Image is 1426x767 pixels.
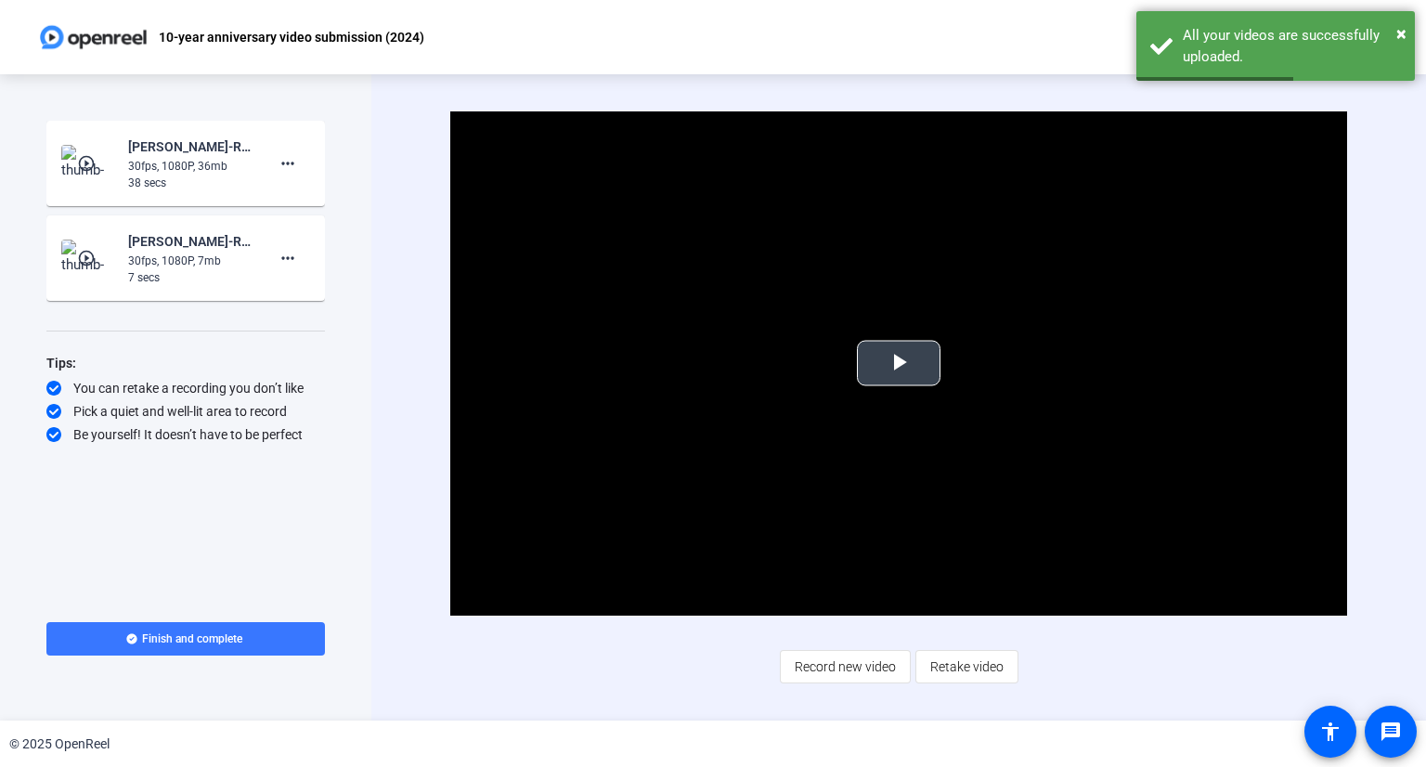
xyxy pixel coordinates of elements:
span: Record new video [795,649,896,684]
mat-icon: accessibility [1319,721,1342,743]
div: [PERSON_NAME]-RG 10-year anniversary -2025--10-year anniversary video submission -2024- -17599393... [128,136,253,158]
mat-icon: play_circle_outline [77,154,99,173]
button: Record new video [780,650,911,683]
div: 38 secs [128,175,253,191]
mat-icon: more_horiz [277,247,299,269]
div: 7 secs [128,269,253,286]
mat-icon: message [1380,721,1402,743]
img: thumb-nail [61,240,116,277]
button: Finish and complete [46,622,325,656]
mat-icon: play_circle_outline [77,249,99,267]
div: 30fps, 1080P, 36mb [128,158,253,175]
div: Pick a quiet and well-lit area to record [46,402,325,421]
div: [PERSON_NAME]-RG 10-year anniversary -2025--10-year anniversary video submission -2024- -17599393... [128,230,253,253]
span: × [1396,22,1407,45]
div: You can retake a recording you don’t like [46,379,325,397]
div: All your videos are successfully uploaded. [1183,25,1401,67]
div: Tips: [46,352,325,374]
mat-icon: more_horiz [277,152,299,175]
div: Video Player [450,111,1347,616]
span: Retake video [930,649,1004,684]
span: Finish and complete [142,631,242,646]
p: 10-year anniversary video submission (2024) [159,26,424,48]
div: Be yourself! It doesn’t have to be perfect [46,425,325,444]
div: © 2025 OpenReel [9,734,110,754]
button: Play Video [857,341,940,386]
img: thumb-nail [61,145,116,182]
button: Retake video [915,650,1018,683]
div: 30fps, 1080P, 7mb [128,253,253,269]
img: OpenReel logo [37,19,149,56]
button: Close [1396,19,1407,47]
